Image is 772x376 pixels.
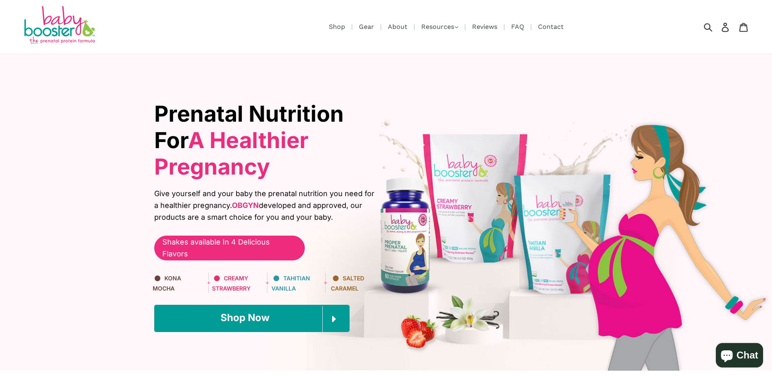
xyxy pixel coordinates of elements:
a: About [384,22,411,32]
input: Search [706,18,729,36]
a: Contact [534,22,568,32]
span: Salted Caramel [331,275,364,291]
span: Give yourself and your baby the prenatal nutrition you need for a healthier pregnancy. developed ... [154,188,380,223]
span: A Healthier Pregnancy [154,127,308,180]
a: Shop Now [154,305,350,332]
span: Tahitian Vanilla [271,275,310,291]
inbox-online-store-chat: Shopify online store chat [713,343,765,369]
button: Resources [417,21,462,33]
a: FAQ [507,22,528,32]
a: Shop [325,22,349,32]
span: Shop Now [221,312,269,324]
span: KONA Mocha [153,275,181,291]
span: Shakes available In 4 Delicious Flavors [162,236,297,260]
b: OBGYN [232,201,259,210]
img: Baby Booster Prenatal Protein Supplements [22,6,96,46]
a: Reviews [468,22,501,32]
span: Prenatal Nutrition For [154,101,344,180]
span: Creamy Strawberry [212,275,251,291]
a: Gear [355,22,378,32]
